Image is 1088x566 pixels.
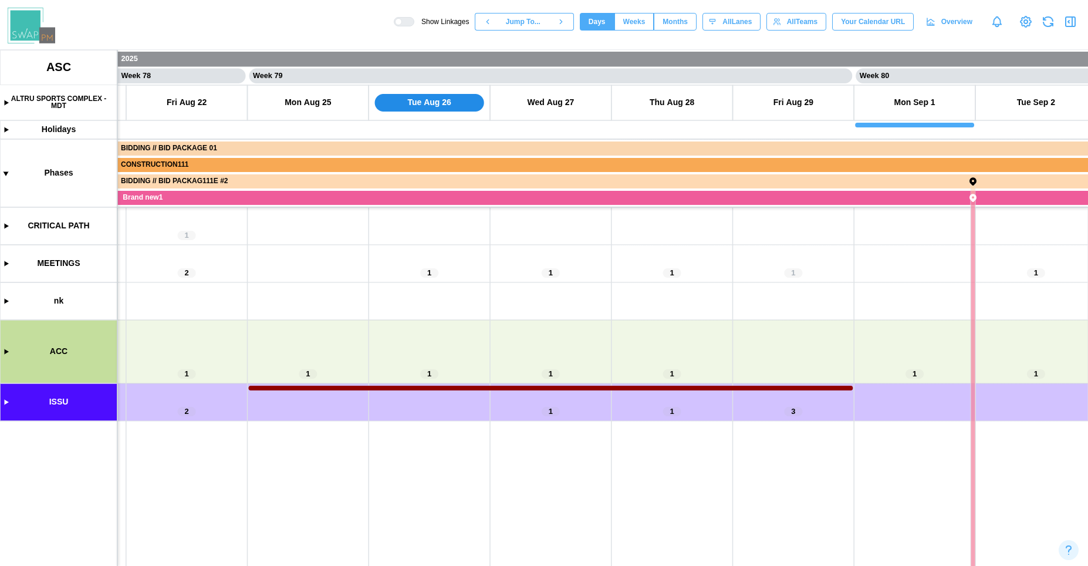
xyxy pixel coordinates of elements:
[614,13,654,31] button: Weeks
[8,8,55,43] img: Swap PM Logo
[722,14,752,30] span: All Lanes
[580,13,614,31] button: Days
[589,14,606,30] span: Days
[920,13,981,31] a: Overview
[663,14,688,30] span: Months
[766,13,826,31] button: AllTeams
[832,13,914,31] button: Your Calendar URL
[654,13,697,31] button: Months
[1018,14,1034,30] a: View Project
[1040,14,1056,30] button: Refresh Grid
[987,12,1007,32] a: Notifications
[506,14,540,30] span: Jump To...
[623,14,646,30] span: Weeks
[1062,14,1079,30] button: Open Drawer
[500,13,548,31] button: Jump To...
[414,17,469,26] span: Show Linkages
[787,14,817,30] span: All Teams
[941,14,972,30] span: Overview
[841,14,905,30] span: Your Calendar URL
[702,13,761,31] button: AllLanes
